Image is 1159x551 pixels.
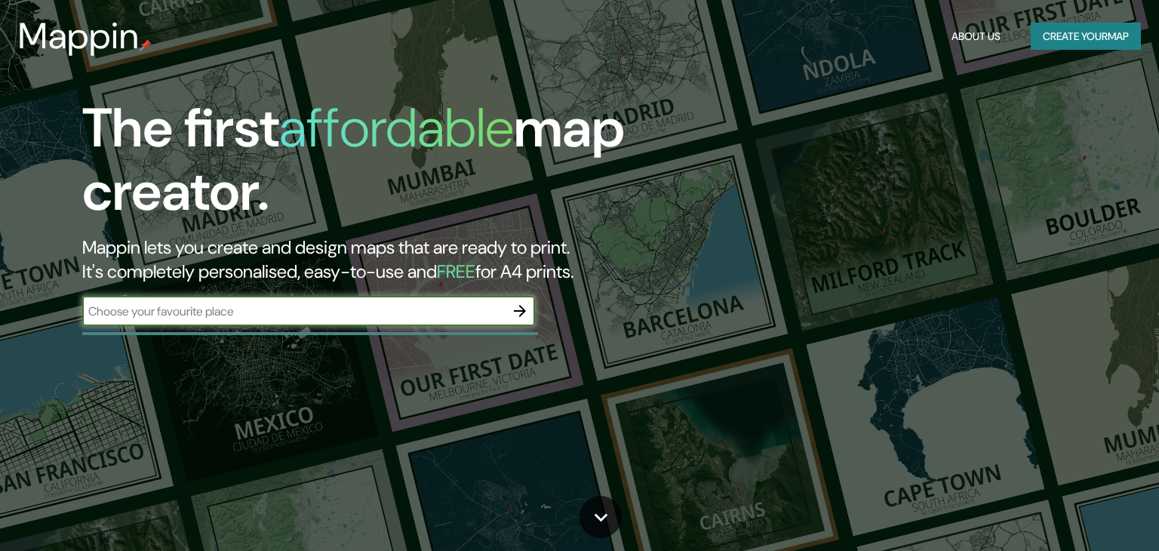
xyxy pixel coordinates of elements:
[18,15,140,57] h3: Mappin
[437,260,475,283] h5: FREE
[945,23,1007,51] button: About Us
[140,39,152,51] img: mappin-pin
[1031,23,1141,51] button: Create yourmap
[82,235,662,284] h2: Mappin lets you create and design maps that are ready to print. It's completely personalised, eas...
[82,97,662,235] h1: The first map creator.
[82,303,505,320] input: Choose your favourite place
[279,93,514,163] h1: affordable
